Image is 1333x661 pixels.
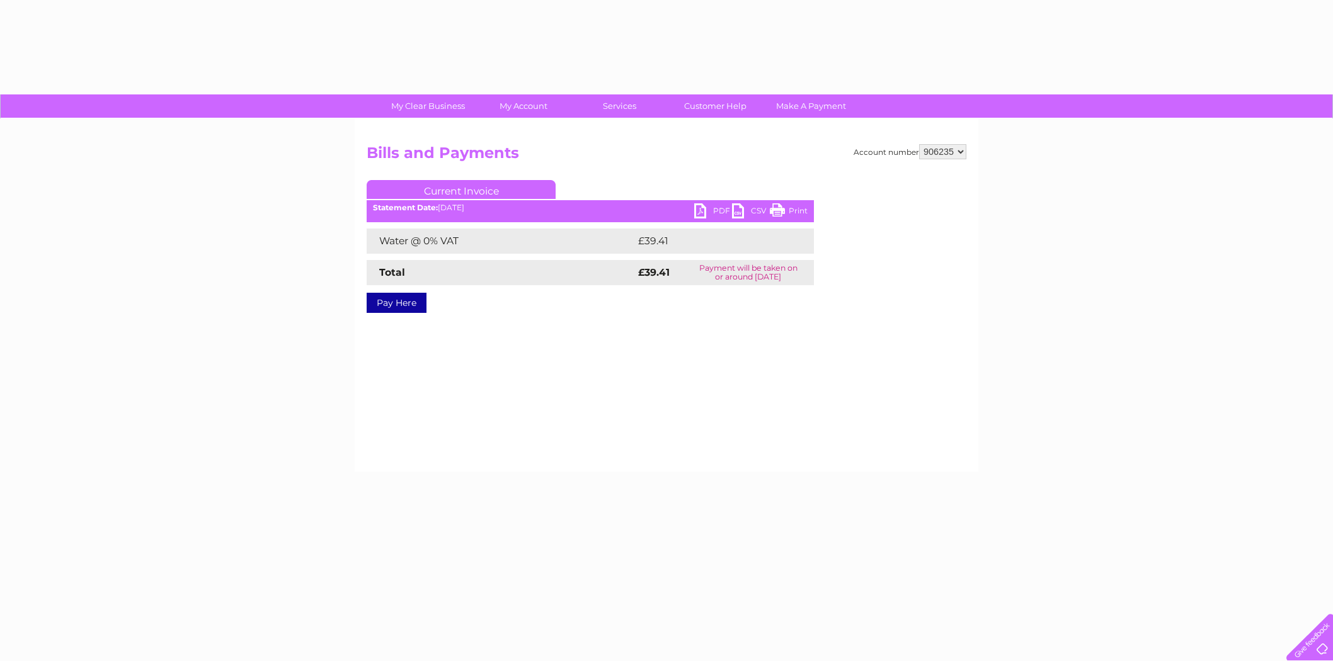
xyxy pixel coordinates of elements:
a: Customer Help [663,94,767,118]
a: Make A Payment [759,94,863,118]
a: My Clear Business [376,94,480,118]
a: Print [770,203,808,222]
h2: Bills and Payments [367,144,966,168]
td: Water @ 0% VAT [367,229,635,254]
strong: Total [379,266,405,278]
strong: £39.41 [638,266,670,278]
div: [DATE] [367,203,814,212]
a: My Account [472,94,576,118]
a: Services [568,94,672,118]
div: Account number [854,144,966,159]
b: Statement Date: [373,203,438,212]
a: PDF [694,203,732,222]
a: Current Invoice [367,180,556,199]
a: Pay Here [367,293,426,313]
td: Payment will be taken on or around [DATE] [682,260,814,285]
td: £39.41 [635,229,787,254]
a: CSV [732,203,770,222]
